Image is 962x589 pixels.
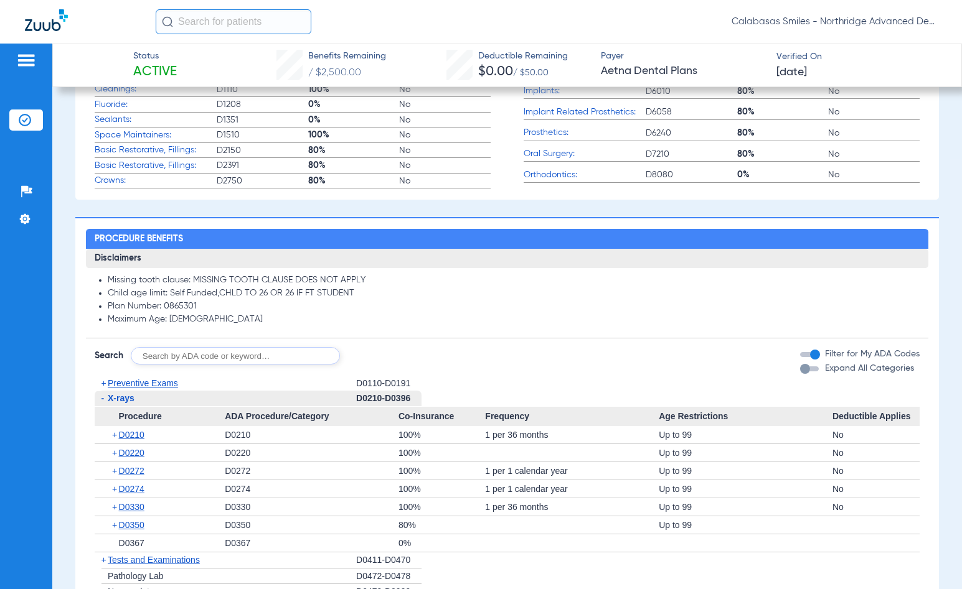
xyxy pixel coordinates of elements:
[832,462,920,480] div: No
[732,16,937,28] span: Calabasas Smiles - Northridge Advanced Dentistry
[225,426,398,443] div: D0210
[659,516,832,534] div: Up to 99
[513,68,549,77] span: / $50.00
[398,516,485,534] div: 80%
[828,106,920,118] span: No
[356,376,422,391] div: D0110-D0191
[119,466,144,476] span: D0272
[112,444,119,461] span: +
[217,175,308,187] span: D2750
[485,426,659,443] div: 1 per 36 months
[399,83,491,96] span: No
[601,63,766,79] span: Aetna Dental Plans
[101,378,106,388] span: +
[217,83,308,96] span: D1110
[119,448,144,458] span: D0220
[823,348,920,361] label: Filter for My ADA Codes
[356,552,422,568] div: D0411-D0470
[524,169,646,182] span: Orthodontics:
[225,498,398,516] div: D0330
[356,391,422,407] div: D0210-D0396
[119,484,144,494] span: D0274
[646,169,737,181] span: D8080
[398,480,485,498] div: 100%
[399,175,491,187] span: No
[308,83,400,96] span: 100%
[101,393,105,403] span: -
[217,114,308,126] span: D1351
[737,148,829,160] span: 80%
[659,480,832,498] div: Up to 99
[308,114,400,126] span: 0%
[659,462,832,480] div: Up to 99
[832,444,920,461] div: No
[112,480,119,498] span: +
[659,498,832,516] div: Up to 99
[776,50,941,63] span: Verified On
[478,50,568,63] span: Deductible Remaining
[95,407,225,427] span: Procedure
[225,444,398,461] div: D0220
[646,148,737,160] span: D7210
[524,126,646,139] span: Prosthetics:
[217,159,308,172] span: D2391
[356,568,422,585] div: D0472-D0478
[133,50,177,63] span: Status
[398,444,485,461] div: 100%
[399,98,491,111] span: No
[25,9,68,31] img: Zuub Logo
[828,127,920,139] span: No
[308,68,361,78] span: / $2,500.00
[646,106,737,118] span: D6058
[308,50,386,63] span: Benefits Remaining
[825,364,914,373] span: Expand All Categories
[16,53,36,68] img: hamburger-icon
[133,63,177,81] span: Active
[399,144,491,157] span: No
[217,98,308,111] span: D1208
[737,169,829,181] span: 0%
[398,534,485,552] div: 0%
[485,407,659,427] span: Frequency
[108,393,134,403] span: X-rays
[217,129,308,141] span: D1510
[737,106,829,118] span: 80%
[524,106,646,119] span: Implant Related Prosthetics:
[399,114,491,126] span: No
[485,480,659,498] div: 1 per 1 calendar year
[119,520,144,530] span: D0350
[900,529,962,589] iframe: Chat Widget
[399,159,491,172] span: No
[828,148,920,160] span: No
[485,462,659,480] div: 1 per 1 calendar year
[112,516,119,534] span: +
[119,538,144,548] span: D0367
[225,534,398,552] div: D0367
[86,229,928,249] h2: Procedure Benefits
[108,378,178,388] span: Preventive Exams
[828,169,920,181] span: No
[225,516,398,534] div: D0350
[524,147,646,160] span: Oral Surgery:
[832,426,920,443] div: No
[119,430,144,440] span: D0210
[217,144,308,157] span: D2150
[832,480,920,498] div: No
[308,159,400,172] span: 80%
[601,50,766,63] span: Payer
[308,175,400,187] span: 80%
[398,407,485,427] span: Co-Insurance
[112,426,119,443] span: +
[95,83,217,96] span: Cleanings:
[398,462,485,480] div: 100%
[131,347,340,364] input: Search by ADA code or keyword…
[95,174,217,187] span: Crowns:
[398,498,485,516] div: 100%
[646,127,737,139] span: D6240
[95,350,123,362] span: Search
[737,127,829,139] span: 80%
[95,159,217,172] span: Basic Restorative, Fillings:
[308,98,400,111] span: 0%
[478,65,513,78] span: $0.00
[659,407,832,427] span: Age Restrictions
